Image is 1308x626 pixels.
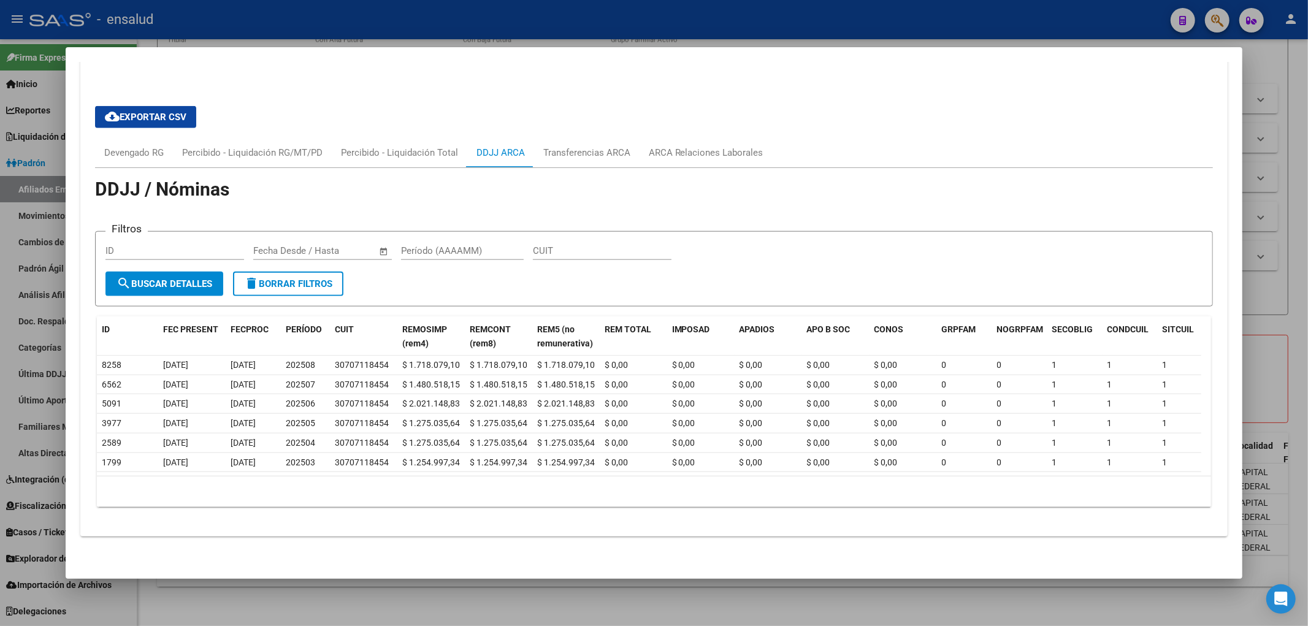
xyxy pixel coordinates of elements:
span: $ 0,00 [807,380,830,389]
datatable-header-cell: NOGRPFAM [992,316,1047,357]
span: 1 [1052,399,1057,408]
datatable-header-cell: REMOSIMP (rem4) [397,316,465,357]
span: 0 [997,418,1002,428]
div: 30707118454 [335,456,389,470]
span: [DATE] [163,457,188,467]
button: Open calendar [377,245,391,259]
span: 0 [942,438,947,448]
button: Exportar CSV [95,106,196,128]
span: $ 0,00 [605,438,628,448]
button: Borrar Filtros [233,272,343,296]
span: [DATE] [231,380,256,389]
datatable-header-cell: SECOBLIG [1047,316,1103,357]
span: 2589 [102,438,121,448]
span: REMOSIMP (rem4) [402,324,447,348]
span: [DATE] [231,418,256,428]
input: Fecha inicio [253,245,303,256]
span: $ 1.480.518,15 [470,380,527,389]
datatable-header-cell: FECPROC [226,316,281,357]
span: $ 1.480.518,15 [537,380,595,389]
span: [DATE] [231,399,256,408]
datatable-header-cell: APO B SOC [802,316,870,357]
span: APADIOS [740,324,775,334]
span: 1 [1163,380,1168,389]
span: 1 [1052,360,1057,370]
span: [DATE] [163,360,188,370]
datatable-header-cell: ID [97,316,158,357]
span: 1 [1163,418,1168,428]
span: 1 [1163,360,1168,370]
span: 1 [1052,438,1057,448]
span: 202503 [286,457,315,467]
div: Devengado RG [104,146,164,159]
datatable-header-cell: SITCUIL [1158,316,1213,357]
mat-icon: delete [244,276,259,291]
span: $ 0,00 [605,380,628,389]
div: 30707118454 [335,378,389,392]
span: Borrar Filtros [244,278,332,289]
div: 30707118454 [335,416,389,430]
datatable-header-cell: CUIT [330,316,397,357]
div: Percibido - Liquidación RG/MT/PD [182,146,323,159]
span: $ 0,00 [605,457,628,467]
span: REMCONT (rem8) [470,324,511,348]
span: CONOS [874,324,904,334]
span: ID [102,324,110,334]
span: PERÍODO [286,324,322,334]
datatable-header-cell: CONOS [870,316,937,357]
span: 1 [1107,418,1112,428]
span: FEC PRESENT [163,324,218,334]
span: $ 0,00 [874,399,898,408]
span: Buscar Detalles [117,278,212,289]
div: DDJJ ARCA [476,146,525,159]
span: $ 0,00 [605,360,628,370]
input: Fecha fin [314,245,373,256]
span: 1 [1107,380,1112,389]
span: $ 0,00 [874,438,898,448]
div: Transferencias ARCA [543,146,630,159]
span: $ 0,00 [740,399,763,408]
span: 0 [942,399,947,408]
mat-icon: search [117,276,131,291]
datatable-header-cell: REMCONT (rem8) [465,316,532,357]
span: $ 0,00 [672,399,695,408]
span: $ 2.021.148,83 [470,399,527,408]
span: 202507 [286,380,315,389]
span: CUIT [335,324,354,334]
span: $ 0,00 [672,457,695,467]
h3: Filtros [105,222,148,235]
span: SECOBLIG [1052,324,1093,334]
span: 0 [942,380,947,389]
span: $ 0,00 [672,380,695,389]
span: 202506 [286,399,315,408]
span: 1 [1052,418,1057,428]
span: $ 0,00 [740,457,763,467]
span: $ 0,00 [605,399,628,408]
mat-icon: cloud_download [105,109,120,124]
span: $ 1.254.997,34 [402,457,460,467]
span: $ 0,00 [807,418,830,428]
span: 0 [997,380,1002,389]
span: $ 0,00 [672,438,695,448]
button: Buscar Detalles [105,272,223,296]
span: 1 [1107,360,1112,370]
span: $ 1.275.035,64 [402,438,460,448]
span: SITCUIL [1163,324,1195,334]
div: ARCA Relaciones Laborales [649,146,763,159]
span: 0 [942,418,947,428]
span: $ 0,00 [807,399,830,408]
span: 0 [997,438,1002,448]
span: IMPOSAD [672,324,710,334]
span: 0 [997,399,1002,408]
span: [DATE] [163,438,188,448]
span: [DATE] [163,380,188,389]
span: 1 [1107,457,1112,467]
span: 1 [1052,380,1057,389]
span: 6562 [102,380,121,389]
span: $ 1.275.035,64 [470,438,527,448]
span: $ 0,00 [740,418,763,428]
span: Exportar CSV [105,112,186,123]
span: $ 0,00 [807,438,830,448]
span: CONDCUIL [1107,324,1149,334]
span: REM5 (no remunerativa) [537,324,593,348]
